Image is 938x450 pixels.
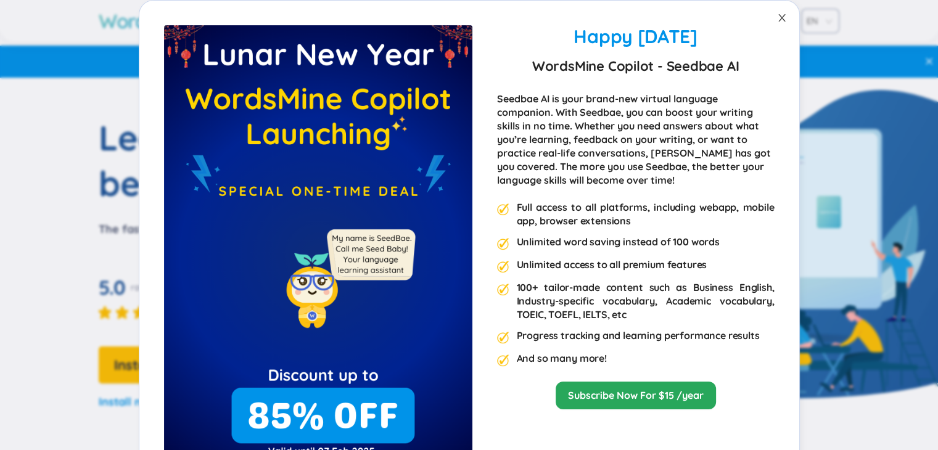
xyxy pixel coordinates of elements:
img: premium [497,284,509,296]
img: premium [497,261,509,273]
img: premium [497,238,509,250]
div: And so many more! [517,351,607,367]
img: premium [497,203,509,216]
button: Subscribe Now For $15 /year [556,382,716,409]
div: Progress tracking and learning performance results [517,329,760,344]
button: Close [765,1,799,35]
div: Seedbae AI is your brand-new virtual language companion. With Seedbae, you can boost your writing... [497,92,775,187]
div: Unlimited word saving instead of 100 words [517,235,720,250]
div: Full access to all platforms, including webapp, mobile app, browser extensions [517,200,775,227]
a: Subscribe Now For $15 /year [568,388,704,402]
strong: WordsMine Copilot - Seedbae AI [532,55,739,77]
img: premium [497,332,509,344]
div: Unlimited access to all premium features [517,258,707,273]
span: Happy [DATE] [574,25,697,48]
img: premium [497,354,509,367]
div: 100+ tailor-made content such as Business English, Industry-specific vocabulary, Academic vocabul... [517,280,775,321]
span: close [777,13,787,23]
